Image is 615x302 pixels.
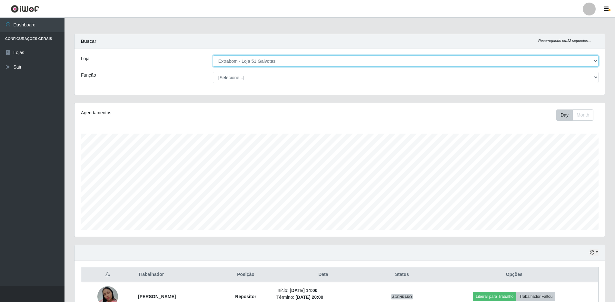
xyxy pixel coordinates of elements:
[572,109,593,121] button: Month
[538,39,591,42] i: Recarregando em 12 segundos...
[219,267,273,282] th: Posição
[556,109,599,121] div: Toolbar with button groups
[391,294,413,299] span: AGENDADO
[235,294,256,299] strong: Repositor
[374,267,430,282] th: Status
[556,109,573,121] button: Day
[273,267,374,282] th: Data
[276,287,370,294] li: Início:
[516,292,555,301] button: Trabalhador Faltou
[430,267,599,282] th: Opções
[81,55,89,62] label: Loja
[11,5,39,13] img: CoreUI Logo
[138,294,176,299] strong: [PERSON_NAME]
[81,109,291,116] div: Agendamentos
[473,292,516,301] button: Liberar para Trabalho
[81,72,96,79] label: Função
[556,109,593,121] div: First group
[290,288,317,293] time: [DATE] 14:00
[81,39,96,44] strong: Buscar
[276,294,370,301] li: Término:
[295,295,323,300] time: [DATE] 20:00
[134,267,219,282] th: Trabalhador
